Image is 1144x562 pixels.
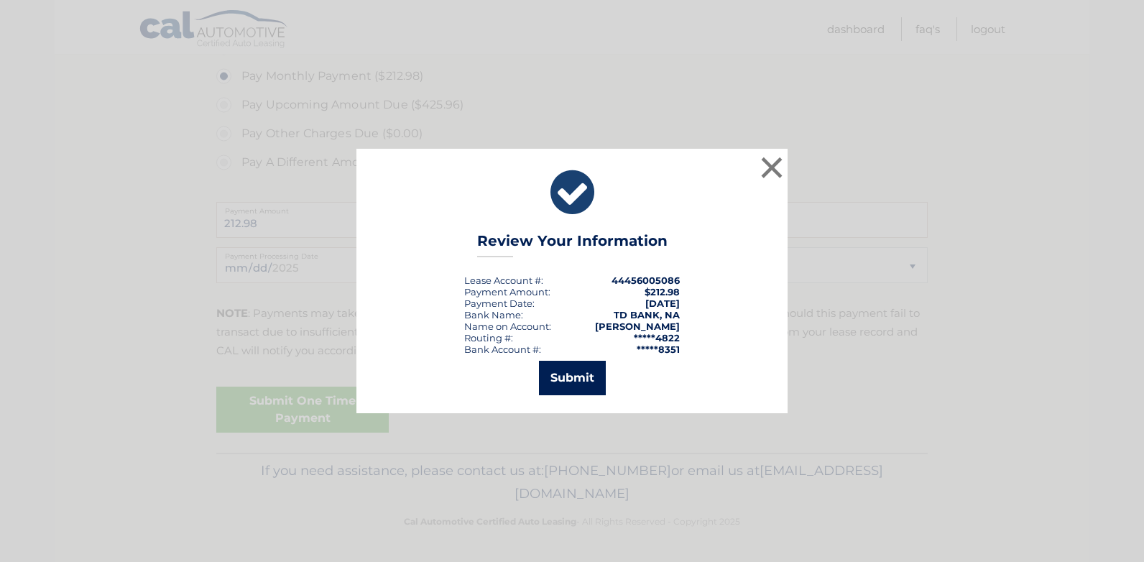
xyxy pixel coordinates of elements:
[464,298,532,309] span: Payment Date
[477,232,668,257] h3: Review Your Information
[464,275,543,286] div: Lease Account #:
[757,153,786,182] button: ×
[614,309,680,321] strong: TD BANK, NA
[595,321,680,332] strong: [PERSON_NAME]
[464,344,541,355] div: Bank Account #:
[539,361,606,395] button: Submit
[464,321,551,332] div: Name on Account:
[645,298,680,309] span: [DATE]
[464,298,535,309] div: :
[645,286,680,298] span: $212.98
[464,309,523,321] div: Bank Name:
[612,275,680,286] strong: 44456005086
[464,332,513,344] div: Routing #:
[464,286,550,298] div: Payment Amount:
